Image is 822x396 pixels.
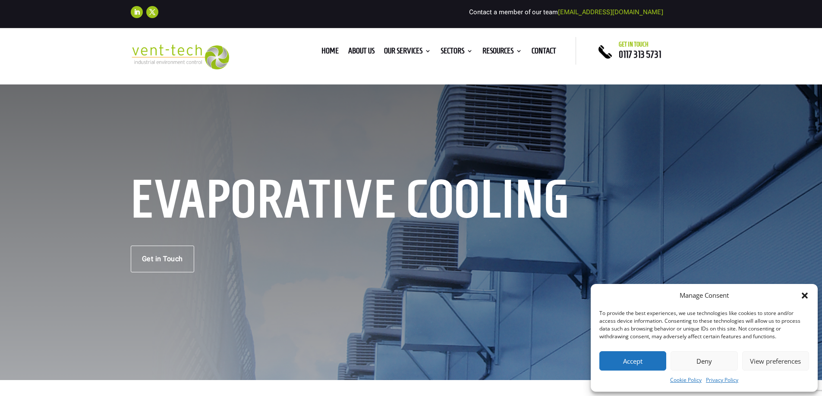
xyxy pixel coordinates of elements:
[131,6,143,18] a: Follow on LinkedIn
[321,48,339,57] a: Home
[469,8,663,16] span: Contact a member of our team
[599,351,666,371] button: Accept
[742,351,809,371] button: View preferences
[599,309,808,340] div: To provide the best experiences, we use technologies like cookies to store and/or access device i...
[146,6,158,18] a: Follow on X
[706,375,738,385] a: Privacy Policy
[619,49,661,59] a: 0117 313 5731
[131,246,194,272] a: Get in Touch
[482,48,522,57] a: Resources
[619,41,649,48] span: Get in touch
[671,351,737,371] button: Deny
[384,48,431,57] a: Our Services
[558,8,663,16] a: [EMAIL_ADDRESS][DOMAIN_NAME]
[348,48,375,57] a: About us
[532,48,556,57] a: Contact
[131,44,230,70] img: 2023-09-27T08_35_16.549ZVENT-TECH---Clear-background
[441,48,473,57] a: Sectors
[800,291,809,300] div: Close dialog
[680,290,729,301] div: Manage Consent
[670,375,702,385] a: Cookie Policy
